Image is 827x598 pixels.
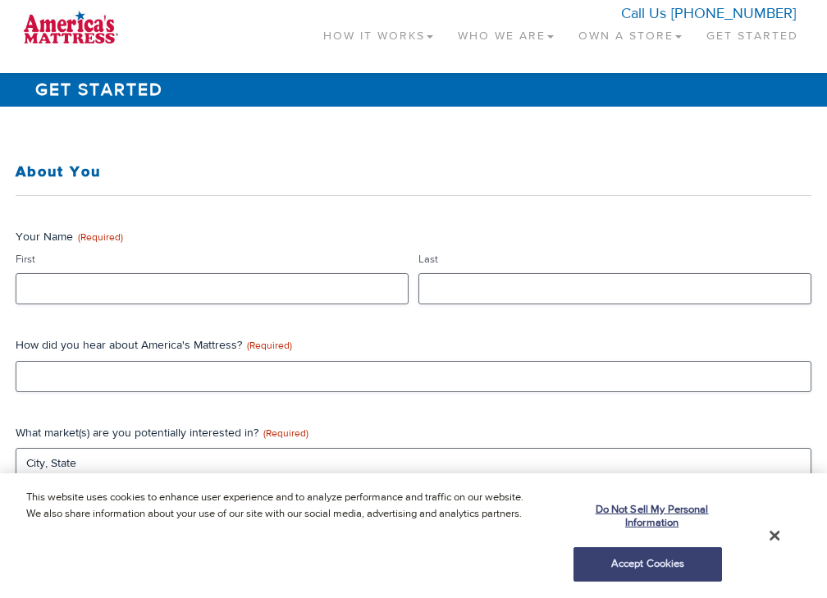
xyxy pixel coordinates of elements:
[16,252,409,267] label: First
[566,8,694,57] a: Own a Store
[263,427,308,440] span: (Required)
[16,337,811,354] label: How did you hear about America's Mattress?
[247,339,292,352] span: (Required)
[16,448,811,479] input: City, State
[418,252,811,267] label: Last
[445,8,566,57] a: Who We Are
[16,164,811,180] h3: About You
[573,494,722,539] button: Do Not Sell My Personal Information
[671,4,796,23] a: [PHONE_NUMBER]
[311,8,445,57] a: How It Works
[770,528,779,543] button: Close
[621,4,666,23] span: Call Us
[28,73,799,107] h1: Get Started
[16,229,123,245] legend: Your Name
[573,547,722,582] button: Accept Cookies
[16,8,126,49] img: logo
[694,8,811,57] a: Get Started
[26,490,541,522] p: This website uses cookies to enhance user experience and to analyze performance and traffic on ou...
[16,425,811,441] label: What market(s) are you potentially interested in?
[78,231,123,244] span: (Required)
